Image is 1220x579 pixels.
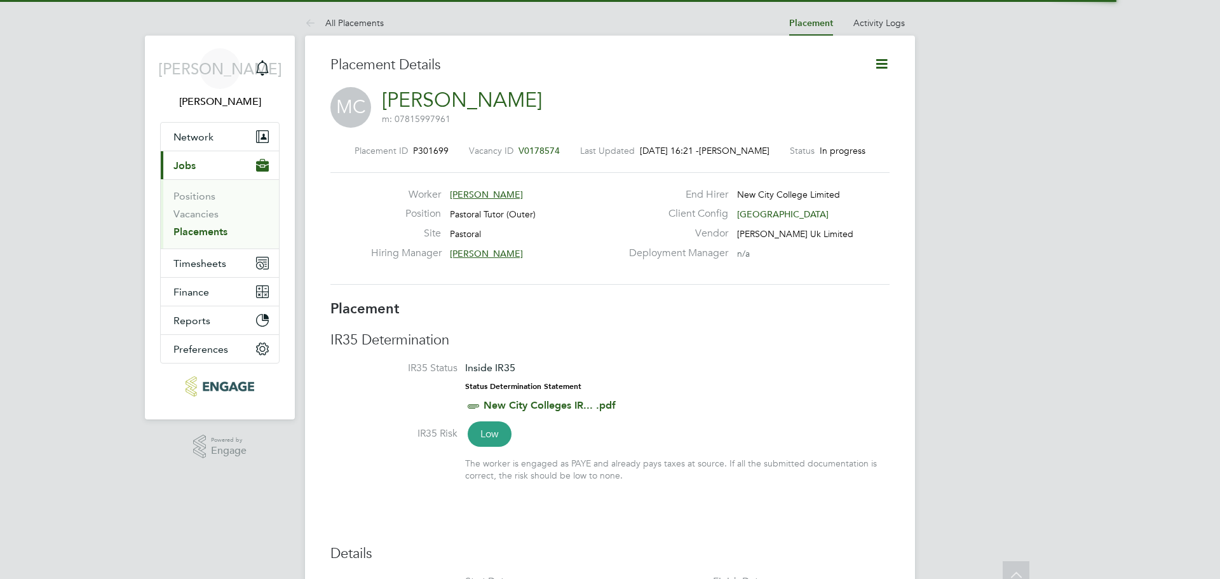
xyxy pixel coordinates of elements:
a: [PERSON_NAME][PERSON_NAME] [160,48,280,109]
button: Jobs [161,151,279,179]
span: [PERSON_NAME] [450,248,523,259]
a: Placement [789,18,833,29]
a: New City Colleges IR... .pdf [484,399,616,411]
a: Powered byEngage [193,435,247,459]
span: Preferences [173,343,228,355]
label: Vacancy ID [469,145,513,156]
span: New City College Limited [737,189,840,200]
a: [PERSON_NAME] [382,88,542,112]
span: Pastoral [450,228,481,240]
label: IR35 Status [330,362,457,375]
h3: IR35 Determination [330,331,890,350]
label: Hiring Manager [371,247,441,260]
span: MC [330,87,371,128]
span: [PERSON_NAME] [158,60,282,77]
label: Position [371,207,441,221]
img: morganhunt-logo-retina.png [186,376,254,397]
span: V0178574 [518,145,560,156]
label: End Hirer [621,188,728,201]
a: Vacancies [173,208,219,220]
span: [GEOGRAPHIC_DATA] [737,208,829,220]
span: [PERSON_NAME] [450,189,523,200]
a: Placements [173,226,227,238]
label: Status [790,145,815,156]
div: The worker is engaged as PAYE and already pays taxes at source. If all the submitted documentatio... [465,458,890,480]
span: P301699 [413,145,449,156]
span: Finance [173,286,209,298]
span: Network [173,131,213,143]
a: All Placements [305,17,384,29]
div: Jobs [161,179,279,249]
span: [PERSON_NAME] [699,145,769,156]
button: Timesheets [161,249,279,277]
h3: Placement Details [330,56,855,74]
button: Finance [161,278,279,306]
span: Timesheets [173,257,226,269]
span: Low [468,421,512,447]
span: In progress [820,145,865,156]
span: Reports [173,315,210,327]
button: Preferences [161,335,279,363]
span: Jobs [173,160,196,172]
span: [DATE] 16:21 - [640,145,699,156]
span: [PERSON_NAME] Uk Limited [737,228,853,240]
span: Jerin Aktar [160,94,280,109]
label: Worker [371,188,441,201]
span: m: 07815997961 [382,113,451,125]
span: Pastoral Tutor (Outer) [450,208,536,220]
button: Reports [161,306,279,334]
span: Powered by [211,435,247,446]
label: Deployment Manager [621,247,728,260]
a: Activity Logs [853,17,905,29]
h3: Details [330,545,890,563]
label: Last Updated [580,145,635,156]
strong: Status Determination Statement [465,382,581,391]
span: Inside IR35 [465,362,515,374]
button: Network [161,123,279,151]
label: Site [371,227,441,240]
span: n/a [737,248,750,259]
a: Positions [173,190,215,202]
label: Placement ID [355,145,408,156]
a: Go to home page [160,376,280,397]
span: Engage [211,446,247,456]
label: Vendor [621,227,728,240]
label: Client Config [621,207,728,221]
nav: Main navigation [145,36,295,419]
b: Placement [330,300,400,317]
label: IR35 Risk [330,427,457,440]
